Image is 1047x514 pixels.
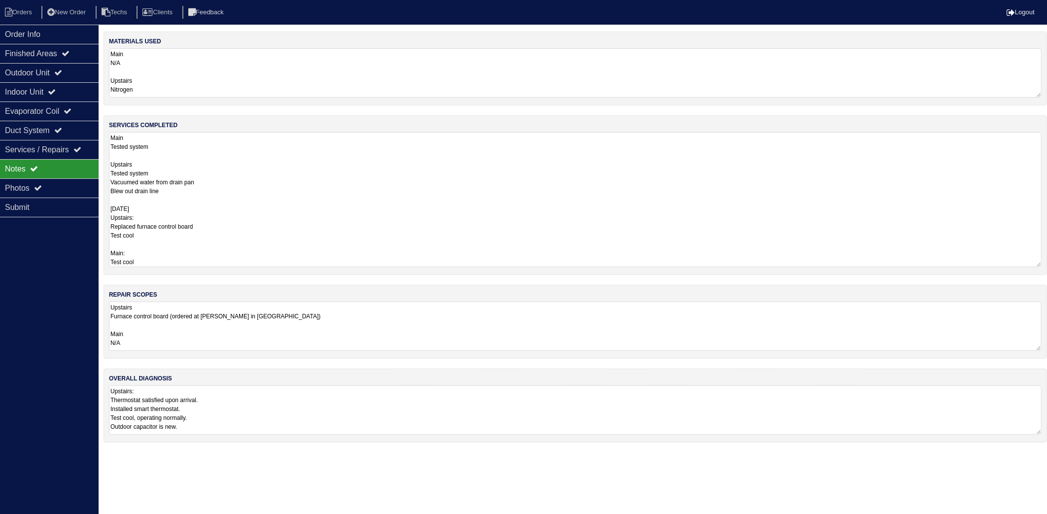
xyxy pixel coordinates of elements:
a: Techs [96,8,135,16]
label: materials used [109,37,161,46]
label: services completed [109,121,177,130]
textarea: Upstairs Furnace control board (ordered at [PERSON_NAME] in [GEOGRAPHIC_DATA]) Main N/A [109,302,1042,351]
a: New Order [41,8,94,16]
textarea: Main Tested system Upstairs Tested system Vacuumed water from drain pan Blew out drain line [DATE... [109,132,1042,267]
label: repair scopes [109,290,157,299]
textarea: Upstairs: Thermostat satisfied upon arrival. Installed smart thermostat. Test cool, operating nor... [109,385,1042,435]
li: New Order [41,6,94,19]
textarea: Main N/A Upstairs Nitrogen [DATE] Upstairs: Furnace control board [109,48,1042,98]
a: Clients [137,8,180,16]
li: Feedback [182,6,232,19]
li: Clients [137,6,180,19]
label: overall diagnosis [109,374,172,383]
li: Techs [96,6,135,19]
a: Logout [1007,8,1035,16]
